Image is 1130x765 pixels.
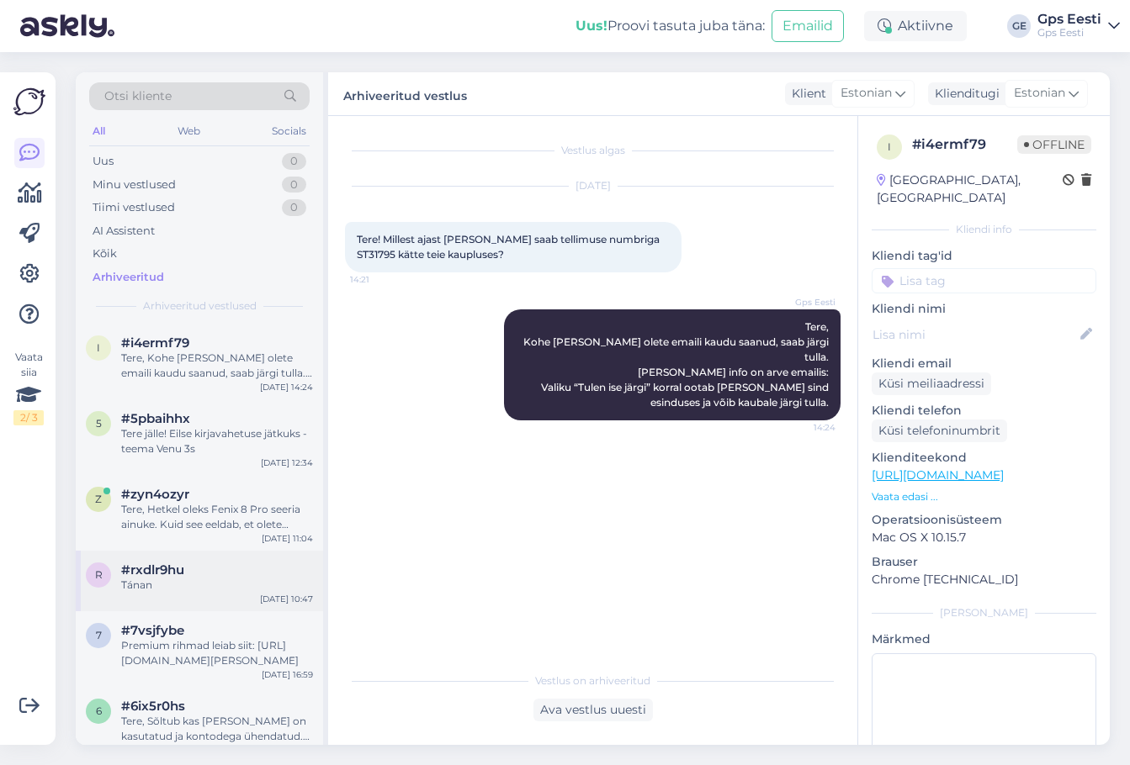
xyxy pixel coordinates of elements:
p: Klienditeekond [872,449,1096,467]
p: Mac OS X 10.15.7 [872,529,1096,546]
div: [PERSON_NAME] [872,605,1096,620]
div: Ava vestlus uuesti [533,699,653,721]
span: #zyn4ozyr [121,487,189,502]
div: Tere jälle! Eilse kirjavahetuse jätkuks - teema Venu 3s [121,426,313,456]
p: Vaata edasi ... [872,489,1096,504]
div: Proovi tasuta juba täna: [576,16,765,36]
span: Arhiveeritud vestlused [143,298,257,314]
div: [DATE] 14:02 [260,744,313,757]
span: #5pbaihhx [121,411,190,426]
p: Brauser [872,553,1096,571]
span: Vestlus on arhiveeritud [535,673,650,688]
div: [GEOGRAPHIC_DATA], [GEOGRAPHIC_DATA] [877,171,1063,207]
div: Kliendi info [872,222,1096,237]
div: [DATE] [345,178,841,193]
div: [DATE] 14:24 [260,381,313,393]
span: Estonian [1014,84,1065,103]
span: Gps Eesti [772,296,836,309]
input: Lisa nimi [873,325,1077,344]
div: Tere, Sõltub kas [PERSON_NAME] on kasutatud ja kontodega ühendatud. Järelmaksu lepinguid saab tüh... [121,714,313,744]
span: #6ix5r0hs [121,699,185,714]
p: Chrome [TECHNICAL_ID] [872,571,1096,588]
span: r [95,568,103,581]
label: Arhiveeritud vestlus [343,82,467,105]
div: Vestlus algas [345,143,841,158]
span: 6 [96,704,102,717]
a: Gps EestiGps Eesti [1037,13,1120,40]
p: Märkmed [872,630,1096,648]
span: Otsi kliente [104,87,172,105]
p: Kliendi nimi [872,300,1096,318]
div: Aktiivne [864,11,967,41]
div: Vaata siia [13,350,44,425]
b: Uus! [576,18,607,34]
span: 14:21 [350,273,413,286]
div: 0 [282,177,306,193]
span: i [888,140,891,153]
div: AI Assistent [93,223,155,240]
a: [URL][DOMAIN_NAME] [872,467,1004,483]
span: Tere! Millest ajast [PERSON_NAME] saab tellimuse numbriga ST31795 kätte teie kaupluses? [357,233,662,261]
div: [DATE] 12:34 [261,456,313,469]
div: Klient [785,85,826,103]
input: Lisa tag [872,268,1096,293]
span: i [97,341,100,354]
div: 0 [282,199,306,216]
p: Kliendi telefon [872,402,1096,419]
div: Tere, Hetkel oleks Fenix 8 Pro seeria ainuke. Kuid see eeldab, et olete ostnund InReach litsentsi... [121,502,313,532]
span: #7vsjfybe [121,623,184,638]
img: Askly Logo [13,86,45,118]
div: Uus [93,153,114,170]
div: Küsi telefoninumbrit [872,419,1007,442]
div: 2 / 3 [13,410,44,425]
div: [DATE] 11:04 [262,532,313,545]
div: Tere, Kohe [PERSON_NAME] olete emaili kaudu saanud, saab järgi tulla. [PERSON_NAME] info on arve ... [121,351,313,381]
span: 14:24 [772,421,836,434]
span: z [95,493,102,505]
div: Gps Eesti [1037,13,1101,26]
div: Tánan [121,578,313,593]
div: Arhiveeritud [93,269,164,286]
div: Gps Eesti [1037,26,1101,40]
div: Premium rihmad leiab siit: [URL][DOMAIN_NAME][PERSON_NAME] [121,638,313,668]
p: Operatsioonisüsteem [872,511,1096,529]
p: Kliendi email [872,355,1096,372]
div: Tiimi vestlused [93,199,175,216]
div: [DATE] 10:47 [260,593,313,605]
span: 5 [96,417,102,430]
div: GE [1007,14,1031,38]
p: Kliendi tag'id [872,247,1096,265]
div: Socials [268,120,310,142]
div: # i4ermf79 [912,135,1017,155]
div: All [89,120,109,142]
span: Offline [1017,135,1091,154]
span: Estonian [841,84,892,103]
div: Minu vestlused [93,177,176,193]
span: 7 [96,629,102,641]
div: Web [174,120,204,142]
div: Klienditugi [928,85,1000,103]
span: #i4ermf79 [121,335,189,351]
div: 0 [282,153,306,170]
span: #rxdlr9hu [121,562,184,578]
div: Kõik [93,245,117,262]
button: Emailid [772,10,844,42]
div: [DATE] 16:59 [262,668,313,681]
div: Küsi meiliaadressi [872,372,991,395]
